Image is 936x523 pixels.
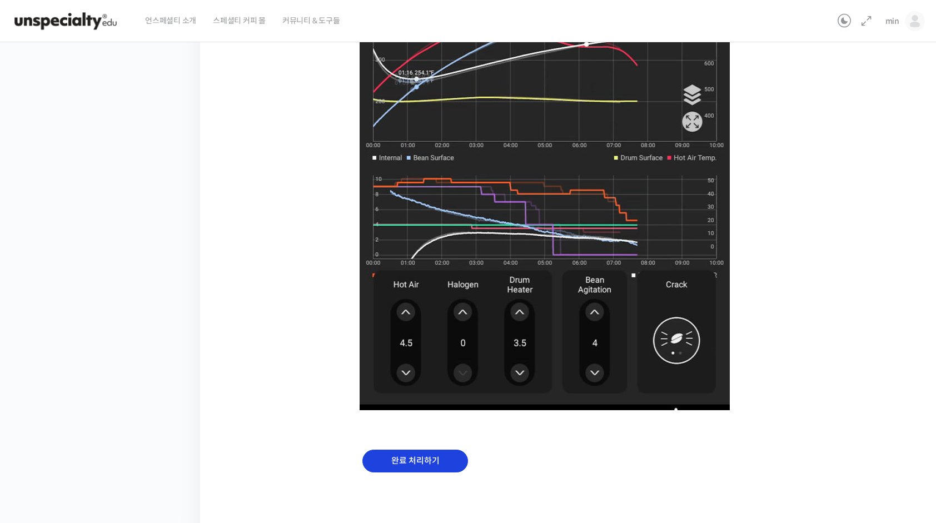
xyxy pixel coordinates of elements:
[885,16,899,26] span: min
[102,370,115,378] span: 대화
[3,352,73,380] a: 홈
[172,369,185,378] span: 설정
[73,352,143,380] a: 대화
[143,352,213,380] a: 설정
[35,369,42,378] span: 홈
[362,450,468,472] input: 완료 처리하기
